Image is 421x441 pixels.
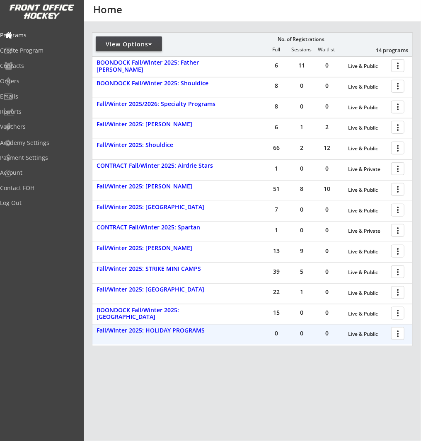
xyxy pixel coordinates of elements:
[315,227,339,233] div: 0
[391,245,404,258] button: more_vert
[264,227,289,233] div: 1
[315,289,339,295] div: 0
[348,125,387,131] div: Live & Public
[391,224,404,237] button: more_vert
[391,162,404,175] button: more_vert
[264,310,289,316] div: 15
[97,307,226,321] div: BOONDOCK Fall/Winter 2025: [GEOGRAPHIC_DATA]
[391,121,404,134] button: more_vert
[391,101,404,113] button: more_vert
[264,207,289,212] div: 7
[315,186,339,192] div: 10
[97,183,226,190] div: Fall/Winter 2025: [PERSON_NAME]
[97,101,226,108] div: Fall/Winter 2025/2026: Specialty Programs
[315,166,339,171] div: 0
[391,286,404,299] button: more_vert
[365,46,408,54] div: 14 programs
[289,83,314,89] div: 0
[289,166,314,171] div: 0
[348,63,387,69] div: Live & Public
[97,142,226,149] div: Fall/Winter 2025: Shouldice
[264,124,289,130] div: 6
[348,84,387,90] div: Live & Public
[314,47,339,53] div: Waitlist
[315,248,339,254] div: 0
[348,331,387,337] div: Live & Public
[348,228,387,234] div: Live & Private
[264,186,289,192] div: 51
[289,104,314,109] div: 0
[315,83,339,89] div: 0
[391,142,404,154] button: more_vert
[315,124,339,130] div: 2
[289,186,314,192] div: 8
[264,63,289,68] div: 6
[289,310,314,316] div: 0
[391,80,404,93] button: more_vert
[264,83,289,89] div: 8
[391,183,404,196] button: more_vert
[391,59,404,72] button: more_vert
[264,330,289,336] div: 0
[348,166,387,172] div: Live & Private
[264,145,289,151] div: 66
[348,208,387,214] div: Live & Public
[289,124,314,130] div: 1
[97,162,226,169] div: CONTRACT Fall/Winter 2025: Airdrie Stars
[315,63,339,68] div: 0
[348,187,387,193] div: Live & Public
[289,227,314,233] div: 0
[97,121,226,128] div: Fall/Winter 2025: [PERSON_NAME]
[315,269,339,275] div: 0
[97,327,226,334] div: Fall/Winter 2025: HOLIDAY PROGRAMS
[348,290,387,296] div: Live & Public
[289,330,314,336] div: 0
[97,245,226,252] div: Fall/Winter 2025: [PERSON_NAME]
[97,224,226,231] div: CONTRACT Fall/Winter 2025: Spartan
[315,310,339,316] div: 0
[276,36,327,42] div: No. of Registrations
[97,204,226,211] div: Fall/Winter 2025: [GEOGRAPHIC_DATA]
[289,248,314,254] div: 9
[97,59,226,73] div: BOONDOCK Fall/Winter 2025: Father [PERSON_NAME]
[391,327,404,340] button: more_vert
[289,269,314,275] div: 5
[348,270,387,275] div: Live & Public
[391,265,404,278] button: more_vert
[264,248,289,254] div: 13
[264,289,289,295] div: 22
[289,145,314,151] div: 2
[348,311,387,317] div: Live & Public
[289,47,314,53] div: Sessions
[264,269,289,275] div: 39
[348,105,387,111] div: Live & Public
[391,204,404,217] button: more_vert
[97,265,226,272] div: Fall/Winter 2025: STRIKE MINI CAMPS
[391,307,404,320] button: more_vert
[264,104,289,109] div: 8
[348,249,387,255] div: Live & Public
[315,207,339,212] div: 0
[289,289,314,295] div: 1
[97,80,226,87] div: BOONDOCK Fall/Winter 2025: Shouldice
[96,40,162,48] div: View Options
[289,63,314,68] div: 11
[97,286,226,293] div: Fall/Winter 2025: [GEOGRAPHIC_DATA]
[264,47,289,53] div: Full
[264,166,289,171] div: 1
[315,145,339,151] div: 12
[348,146,387,152] div: Live & Public
[289,207,314,212] div: 0
[315,330,339,336] div: 0
[315,104,339,109] div: 0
